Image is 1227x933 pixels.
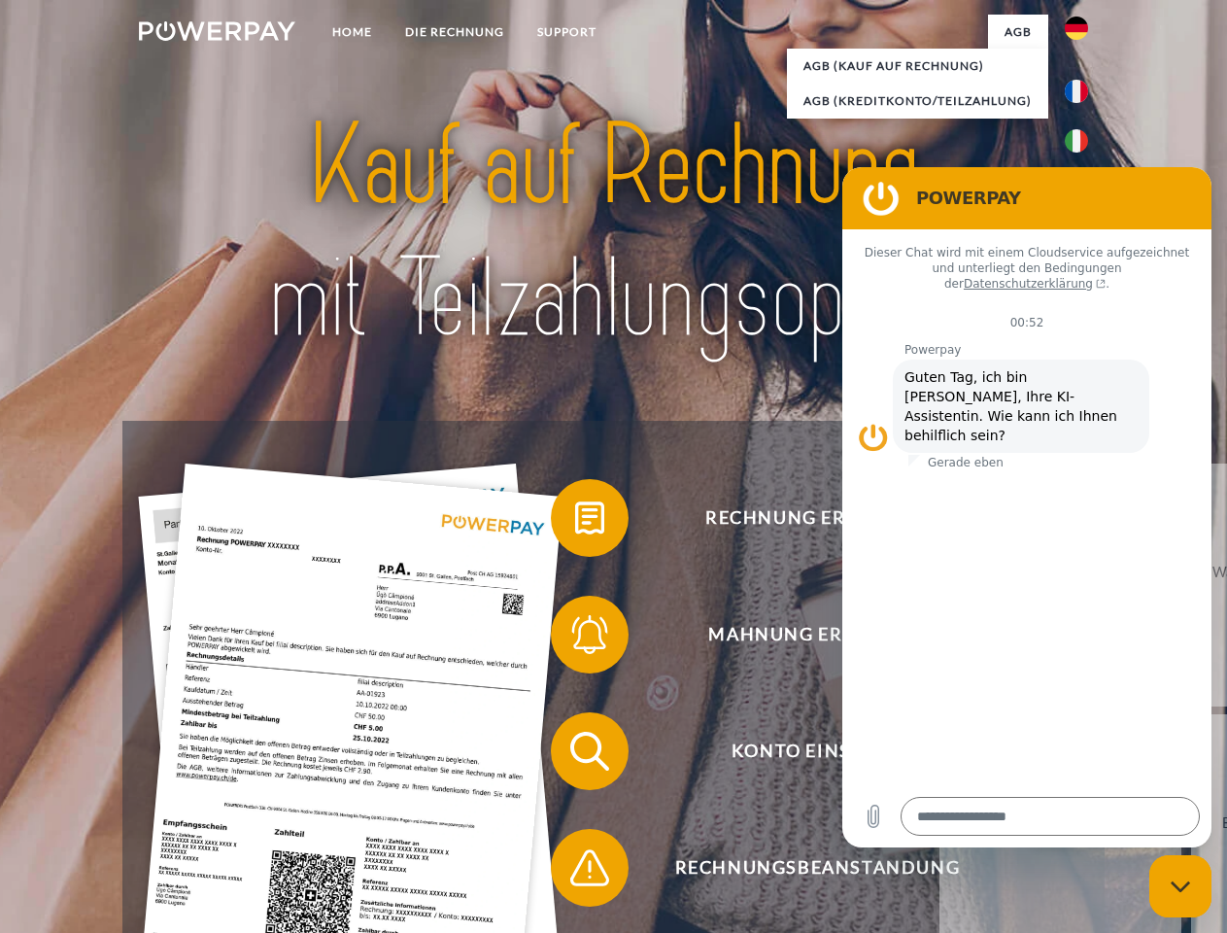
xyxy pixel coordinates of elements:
img: logo-powerpay-white.svg [139,21,295,41]
img: qb_warning.svg [565,844,614,892]
button: Rechnung erhalten? [551,479,1056,557]
span: Konto einsehen [579,712,1055,790]
img: it [1065,129,1088,153]
img: qb_bill.svg [565,494,614,542]
a: AGB (Kreditkonto/Teilzahlung) [787,84,1048,119]
a: SUPPORT [521,15,613,50]
a: DIE RECHNUNG [389,15,521,50]
img: qb_bell.svg [565,610,614,659]
button: Rechnungsbeanstandung [551,829,1056,907]
span: Rechnung erhalten? [579,479,1055,557]
span: Rechnungsbeanstandung [579,829,1055,907]
img: title-powerpay_de.svg [186,93,1041,372]
button: Konto einsehen [551,712,1056,790]
a: agb [988,15,1048,50]
a: Home [316,15,389,50]
span: Mahnung erhalten? [579,596,1055,674]
a: AGB (Kauf auf Rechnung) [787,49,1048,84]
iframe: Schaltfläche zum Öffnen des Messaging-Fensters; Konversation läuft [1149,855,1211,917]
img: qb_search.svg [565,727,614,776]
img: fr [1065,80,1088,103]
iframe: Messaging-Fenster [842,167,1211,847]
button: Mahnung erhalten? [551,596,1056,674]
img: de [1065,17,1088,40]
